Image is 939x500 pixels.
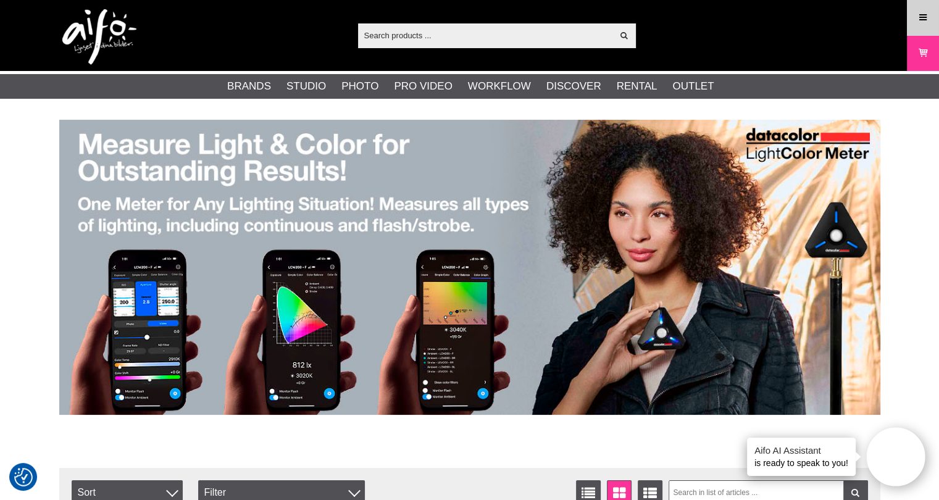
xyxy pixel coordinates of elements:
[62,9,136,65] img: logo.png
[747,438,856,476] div: is ready to speak to you!
[468,78,531,94] a: Workflow
[546,78,601,94] a: Discover
[754,444,848,457] h4: Aifo AI Assistant
[14,466,33,488] button: Consent Preferences
[227,78,271,94] a: Brands
[341,78,378,94] a: Photo
[286,78,326,94] a: Studio
[59,120,880,415] img: Ad:005 banner-datac-lcm200-1390x.jpg
[358,26,613,44] input: Search products ...
[617,78,657,94] a: Rental
[14,468,33,486] img: Revisit consent button
[672,78,714,94] a: Outlet
[394,78,452,94] a: Pro Video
